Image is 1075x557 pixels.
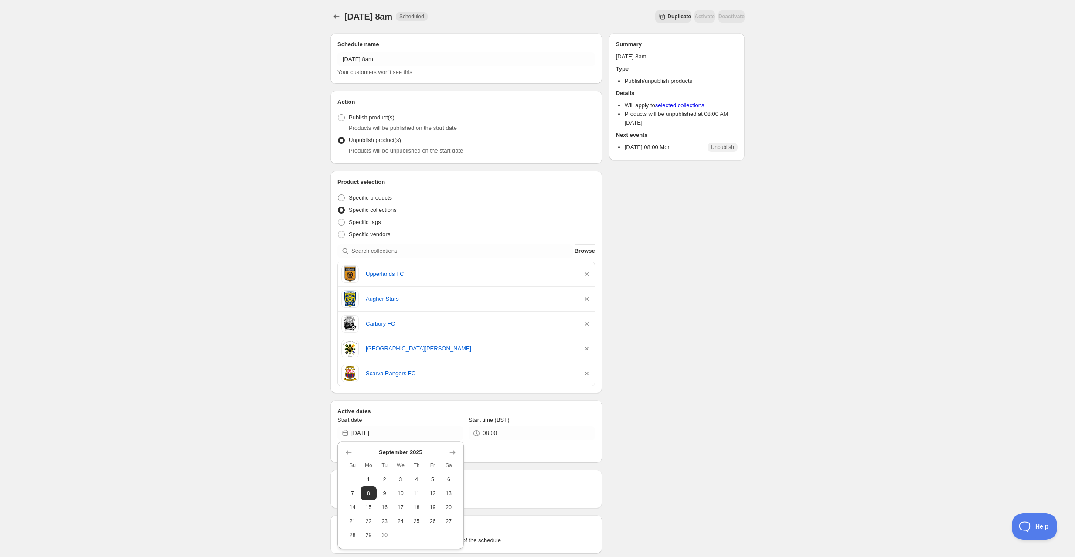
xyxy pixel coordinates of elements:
[441,472,457,486] button: Saturday September 6 2025
[349,114,395,121] span: Publish product(s)
[444,518,453,525] span: 27
[361,472,377,486] button: Monday September 1 2025
[344,486,361,500] button: Sunday September 7 2025
[625,110,738,127] li: Products will be unpublished at 08:00 AM [DATE]
[711,144,734,151] span: Unpublish
[337,40,595,49] h2: Schedule name
[380,504,389,511] span: 16
[364,490,373,497] span: 8
[396,518,405,525] span: 24
[444,462,453,469] span: Sa
[625,101,738,110] li: Will apply to
[343,446,355,459] button: Show previous month, August 2025
[408,459,425,472] th: Thursday
[337,417,362,423] span: Start date
[412,518,421,525] span: 25
[396,504,405,511] span: 17
[344,12,392,21] span: [DATE] 8am
[337,522,595,531] h2: Tags
[366,270,575,278] a: Upperlands FC
[380,462,389,469] span: Tu
[349,194,392,201] span: Specific products
[348,462,357,469] span: Su
[655,10,691,23] button: Secondary action label
[349,137,401,143] span: Unpublish product(s)
[428,476,437,483] span: 5
[444,504,453,511] span: 20
[616,52,738,61] p: [DATE] 8am
[425,486,441,500] button: Friday September 12 2025
[408,514,425,528] button: Thursday September 25 2025
[380,490,389,497] span: 9
[361,500,377,514] button: Monday September 15 2025
[655,102,704,109] a: selected collections
[364,504,373,511] span: 15
[380,476,389,483] span: 2
[344,459,361,472] th: Sunday
[337,407,595,416] h2: Active dates
[366,319,575,328] a: Carbury FC
[377,500,393,514] button: Tuesday September 16 2025
[425,500,441,514] button: Friday September 19 2025
[412,462,421,469] span: Th
[441,500,457,514] button: Saturday September 20 2025
[425,459,441,472] th: Friday
[349,219,381,225] span: Specific tags
[575,244,595,258] button: Browse
[625,143,671,152] p: [DATE] 08:00 Mon
[441,514,457,528] button: Saturday September 27 2025
[348,532,357,539] span: 28
[344,514,361,528] button: Sunday September 21 2025
[428,462,437,469] span: Fr
[344,528,361,542] button: Sunday September 28 2025
[349,125,457,131] span: Products will be published on the start date
[469,417,509,423] span: Start time (BST)
[364,532,373,539] span: 29
[349,231,390,238] span: Specific vendors
[393,500,409,514] button: Wednesday September 17 2025
[428,504,437,511] span: 19
[380,518,389,525] span: 23
[616,40,738,49] h2: Summary
[377,486,393,500] button: Tuesday September 9 2025
[364,518,373,525] span: 22
[366,295,575,303] a: Augher Stars
[446,446,459,459] button: Show next month, October 2025
[425,514,441,528] button: Friday September 26 2025
[428,490,437,497] span: 12
[337,69,412,75] span: Your customers won't see this
[408,472,425,486] button: Thursday September 4 2025
[412,504,421,511] span: 18
[396,476,405,483] span: 3
[364,462,373,469] span: Mo
[616,131,738,139] h2: Next events
[396,490,405,497] span: 10
[444,490,453,497] span: 13
[366,369,575,378] a: Scarva Rangers FC
[377,472,393,486] button: Tuesday September 2 2025
[348,490,357,497] span: 7
[337,98,595,106] h2: Action
[351,244,573,258] input: Search collections
[441,459,457,472] th: Saturday
[667,13,691,20] span: Duplicate
[377,514,393,528] button: Tuesday September 23 2025
[361,459,377,472] th: Monday
[393,486,409,500] button: Wednesday September 10 2025
[441,486,457,500] button: Saturday September 13 2025
[361,528,377,542] button: Monday September 29 2025
[366,344,575,353] a: [GEOGRAPHIC_DATA][PERSON_NAME]
[428,518,437,525] span: 26
[616,65,738,73] h2: Type
[444,476,453,483] span: 6
[349,207,397,213] span: Specific collections
[399,13,424,20] span: Scheduled
[377,459,393,472] th: Tuesday
[337,178,595,187] h2: Product selection
[616,89,738,98] h2: Details
[1012,513,1058,540] iframe: Toggle Customer Support
[412,490,421,497] span: 11
[377,528,393,542] button: Tuesday September 30 2025
[364,476,373,483] span: 1
[380,532,389,539] span: 30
